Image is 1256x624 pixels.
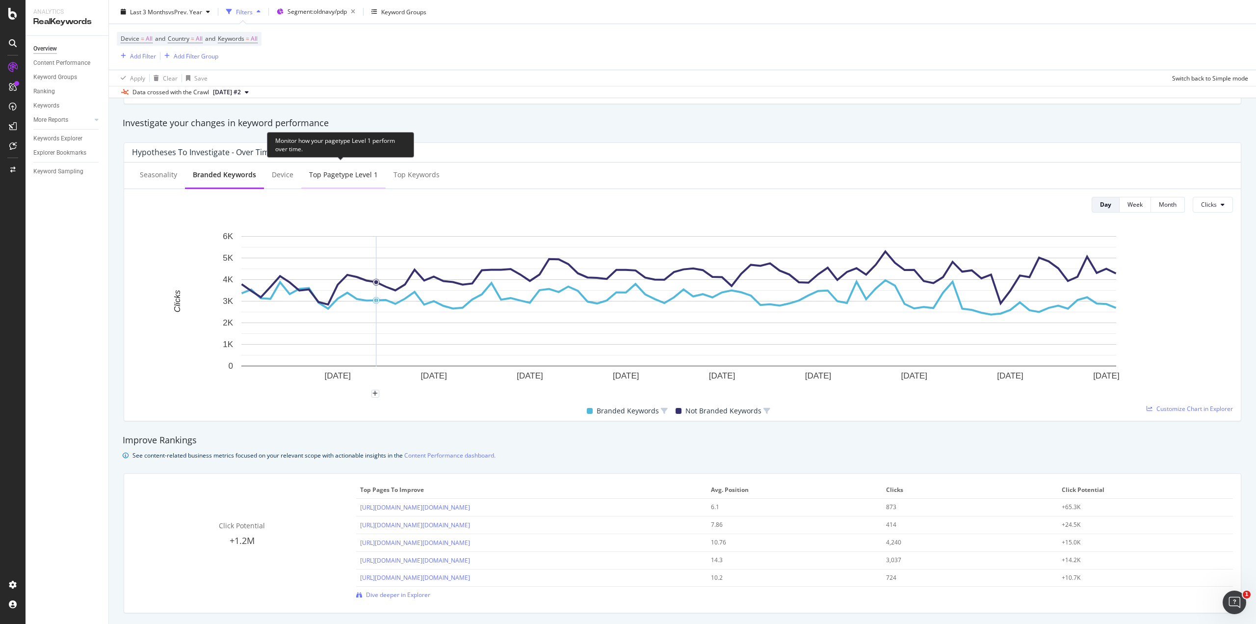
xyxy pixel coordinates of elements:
[886,573,1037,582] div: 724
[182,70,208,86] button: Save
[33,148,102,158] a: Explorer Bookmarks
[168,7,202,16] span: vs Prev. Year
[121,34,139,43] span: Device
[33,72,77,82] div: Keyword Groups
[163,74,178,82] div: Clear
[132,147,274,157] div: Hypotheses to Investigate - Over Time
[360,573,470,582] a: [URL][DOMAIN_NAME][DOMAIN_NAME]
[33,8,101,16] div: Analytics
[223,318,233,327] text: 2K
[246,34,249,43] span: =
[597,405,659,417] span: Branded Keywords
[366,591,430,599] span: Dive deeper in Explorer
[141,34,144,43] span: =
[886,503,1037,512] div: 873
[1062,503,1212,512] div: +65.3K
[1093,371,1120,380] text: [DATE]
[229,361,233,371] text: 0
[367,4,430,20] button: Keyword Groups
[711,503,862,512] div: 6.1
[223,275,233,284] text: 4K
[901,371,928,380] text: [DATE]
[886,520,1037,529] div: 414
[272,170,293,180] div: Device
[1193,197,1233,213] button: Clicks
[33,115,68,125] div: More Reports
[33,134,102,144] a: Keywords Explorer
[33,72,102,82] a: Keyword Groups
[805,371,832,380] text: [DATE]
[146,32,153,46] span: All
[193,170,256,180] div: Branded Keywords
[160,50,218,62] button: Add Filter Group
[174,52,218,60] div: Add Filter Group
[1062,538,1212,547] div: +15.0K
[1147,405,1233,413] a: Customize Chart in Explorer
[150,70,178,86] button: Clear
[711,556,862,565] div: 14.3
[33,166,83,177] div: Keyword Sampling
[381,7,426,16] div: Keyword Groups
[1100,200,1111,209] div: Day
[711,573,862,582] div: 10.2
[218,34,244,43] span: Keywords
[223,232,233,241] text: 6K
[711,520,862,529] div: 7.86
[205,34,215,43] span: and
[1092,197,1120,213] button: Day
[997,371,1023,380] text: [DATE]
[613,371,639,380] text: [DATE]
[309,170,378,180] div: Top pagetype Level 1
[117,70,145,86] button: Apply
[711,486,876,494] span: Avg. Position
[709,371,735,380] text: [DATE]
[1201,200,1217,209] span: Clicks
[219,521,265,530] span: Click Potential
[1168,70,1248,86] button: Switch back to Simple mode
[1062,520,1212,529] div: +24.5K
[230,535,255,546] span: +1.2M
[404,450,496,461] a: Content Performance dashboard.
[33,115,92,125] a: More Reports
[130,52,156,60] div: Add Filter
[168,34,189,43] span: Country
[360,486,701,494] span: Top pages to improve
[1159,200,1177,209] div: Month
[1172,74,1248,82] div: Switch back to Simple mode
[267,132,414,158] div: Monitor how your pagetype Level 1 perform over time.
[132,231,1226,394] svg: A chart.
[132,450,496,461] div: See content-related business metrics focused on your relevant scope with actionable insights in the
[251,32,258,46] span: All
[325,371,351,380] text: [DATE]
[130,7,168,16] span: Last 3 Months
[33,134,82,144] div: Keywords Explorer
[1243,591,1251,598] span: 1
[222,4,264,20] button: Filters
[360,503,470,512] a: [URL][DOMAIN_NAME][DOMAIN_NAME]
[420,371,447,380] text: [DATE]
[886,556,1037,565] div: 3,037
[130,74,145,82] div: Apply
[33,86,102,97] a: Ranking
[33,44,57,54] div: Overview
[33,58,102,68] a: Content Performance
[886,538,1037,547] div: 4,240
[209,86,253,98] button: [DATE] #2
[155,34,165,43] span: and
[123,117,1242,130] div: Investigate your changes in keyword performance
[123,450,1242,461] div: info banner
[33,58,90,68] div: Content Performance
[1062,556,1212,565] div: +14.2K
[886,486,1051,494] span: Clicks
[360,521,470,529] a: [URL][DOMAIN_NAME][DOMAIN_NAME]
[360,556,470,565] a: [URL][DOMAIN_NAME][DOMAIN_NAME]
[223,253,233,263] text: 5K
[194,74,208,82] div: Save
[33,148,86,158] div: Explorer Bookmarks
[223,297,233,306] text: 3K
[196,32,203,46] span: All
[1127,200,1143,209] div: Week
[33,16,101,27] div: RealKeywords
[236,7,253,16] div: Filters
[1151,197,1185,213] button: Month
